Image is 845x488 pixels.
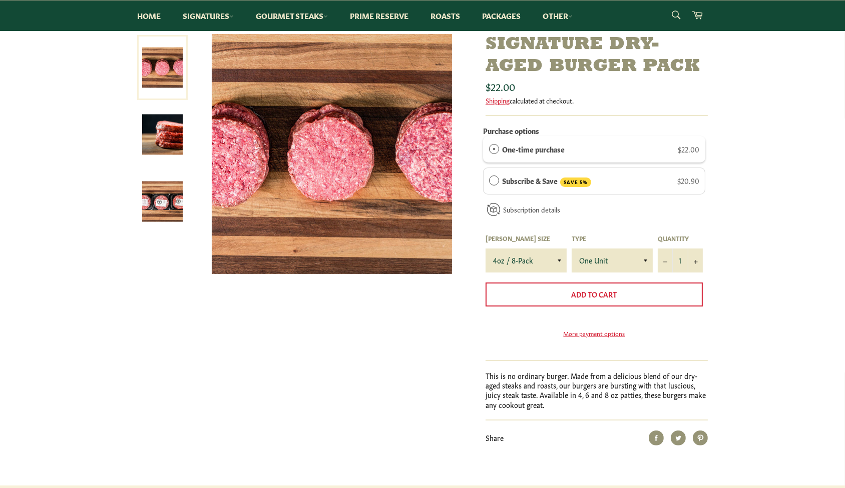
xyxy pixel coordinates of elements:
[489,175,499,186] div: Subscribe & Save
[658,234,703,242] label: Quantity
[142,114,183,155] img: Signature Dry-Aged Burger Pack
[486,282,703,306] button: Add to Cart
[173,0,244,31] a: Signatures
[486,34,708,77] h1: Signature Dry-Aged Burger Pack
[486,96,708,105] div: calculated at checkout.
[503,175,592,187] label: Subscribe & Save
[127,0,171,31] a: Home
[533,0,583,31] a: Other
[483,125,539,135] label: Purchase options
[658,248,673,272] button: Reduce item quantity by one
[489,143,499,154] div: One-time purchase
[142,181,183,222] img: Signature Dry-Aged Burger Pack
[486,79,515,93] span: $22.00
[503,143,565,154] label: One-time purchase
[688,248,703,272] button: Increase item quantity by one
[486,329,703,337] a: More payment options
[678,144,700,154] span: $22.00
[560,177,591,187] span: SAVE 5%
[504,204,561,214] a: Subscription details
[486,432,504,442] span: Share
[486,371,708,409] p: This is no ordinary burger. Made from a delicious blend of our dry-aged steaks and roasts, our bu...
[340,0,418,31] a: Prime Reserve
[472,0,531,31] a: Packages
[246,0,338,31] a: Gourmet Steaks
[572,289,617,299] span: Add to Cart
[212,34,452,274] img: Signature Dry-Aged Burger Pack
[486,234,567,242] label: [PERSON_NAME] Size
[420,0,470,31] a: Roasts
[678,175,700,185] span: $20.90
[486,95,510,105] a: Shipping
[572,234,653,242] label: Type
